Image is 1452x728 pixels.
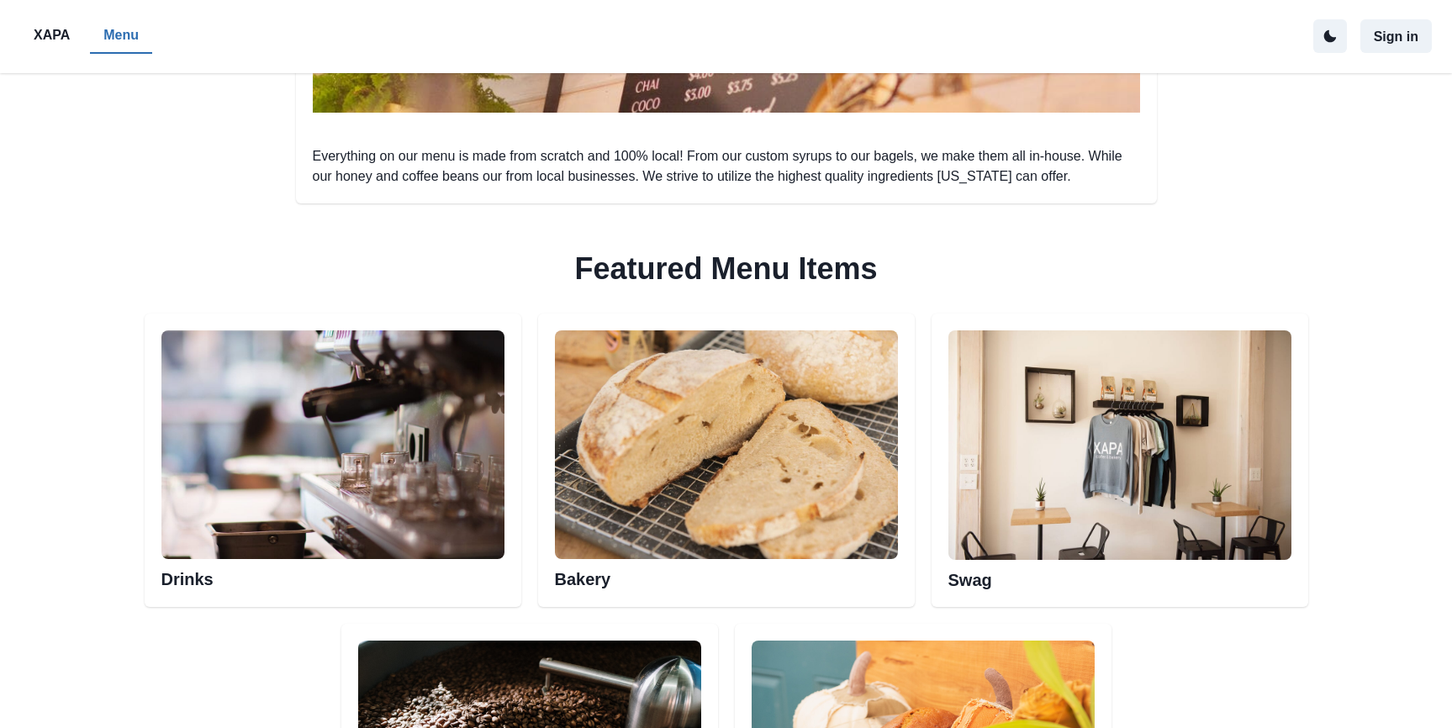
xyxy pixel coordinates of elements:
img: Esspresso machine [161,330,504,559]
button: Sign in [1360,19,1432,53]
p: XAPA [34,25,70,45]
h2: Swag [948,560,1291,590]
h2: Featured Menu Items [554,230,897,307]
p: Everything on our menu is made from scratch and 100% local! From our custom syrups to our bagels,... [313,146,1140,187]
p: Menu [103,25,139,45]
h2: Bakery [555,559,898,589]
div: Swag [932,314,1308,607]
button: active dark theme mode [1313,19,1347,53]
div: Bakery [538,314,915,607]
h2: Drinks [161,559,504,589]
div: Esspresso machineDrinks [145,314,521,607]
